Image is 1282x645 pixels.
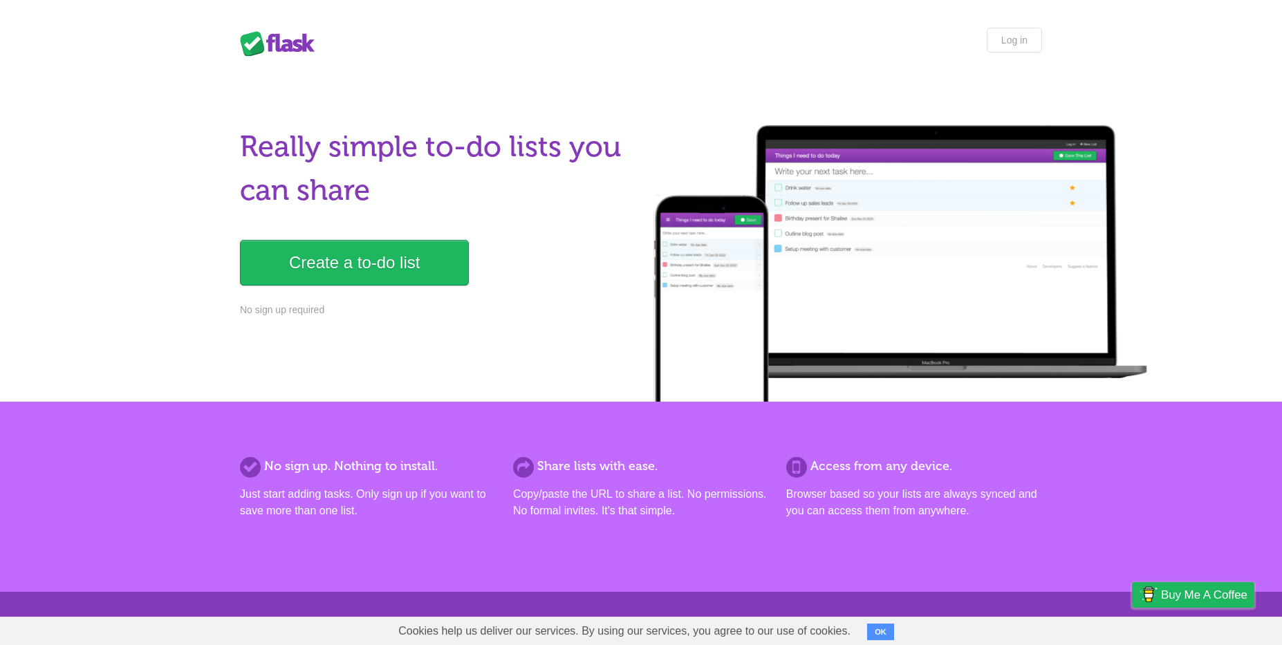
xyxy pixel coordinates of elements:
p: Browser based so your lists are always synced and you can access them from anywhere. [786,486,1042,519]
span: Buy me a coffee [1161,583,1247,607]
div: Flask Lists [240,31,323,56]
p: No sign up required [240,303,633,317]
p: Copy/paste the URL to share a list. No permissions. No formal invites. It's that simple. [513,486,769,519]
a: Create a to-do list [240,240,469,286]
img: Buy me a coffee [1139,583,1158,606]
h2: Access from any device. [786,457,1042,476]
h2: No sign up. Nothing to install. [240,457,496,476]
h2: Share lists with ease. [513,457,769,476]
p: Just start adding tasks. Only sign up if you want to save more than one list. [240,486,496,519]
button: OK [867,624,894,640]
h1: Really simple to-do lists you can share [240,125,633,212]
a: Log in [987,28,1042,53]
span: Cookies help us deliver our services. By using our services, you agree to our use of cookies. [384,617,864,645]
a: Buy me a coffee [1132,582,1254,608]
